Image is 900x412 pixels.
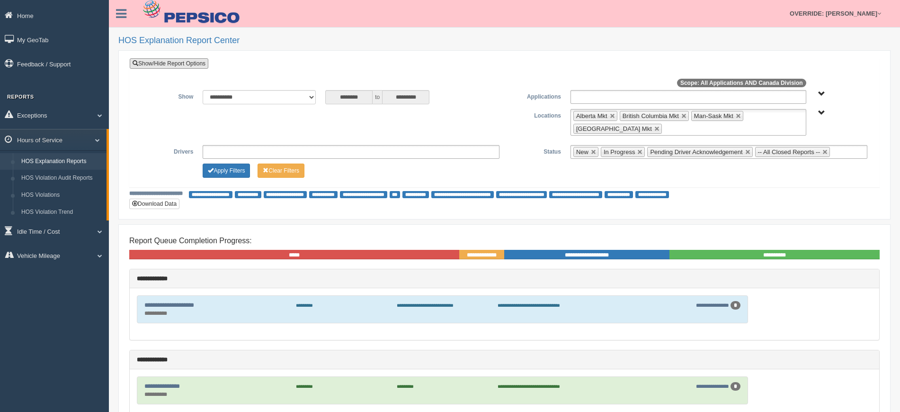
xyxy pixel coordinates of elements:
[758,148,820,156] span: -- All Closed Reports --
[137,145,198,156] label: Drivers
[623,112,679,119] span: British Columbia Mkt
[118,36,891,46] h2: HOS Explanation Report Center
[17,204,107,221] a: HOS Violation Trend
[677,79,806,87] span: Scope: All Applications AND Canada Division
[650,148,742,156] span: Pending Driver Acknowledgement
[137,90,198,101] label: Show
[505,109,566,120] label: Locations
[576,148,588,156] span: New
[694,112,733,119] span: Man-Sask Mkt
[129,199,179,209] button: Download Data
[130,58,208,69] a: Show/Hide Report Options
[203,164,250,178] button: Change Filter Options
[17,170,107,187] a: HOS Violation Audit Reports
[17,187,107,204] a: HOS Violations
[129,237,880,245] h4: Report Queue Completion Progress:
[17,153,107,170] a: HOS Explanation Reports
[576,112,607,119] span: Alberta Mkt
[604,148,635,156] span: In Progress
[504,90,565,101] label: Applications
[576,125,652,132] span: [GEOGRAPHIC_DATA] Mkt
[504,145,565,156] label: Status
[373,90,382,104] span: to
[258,164,304,178] button: Change Filter Options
